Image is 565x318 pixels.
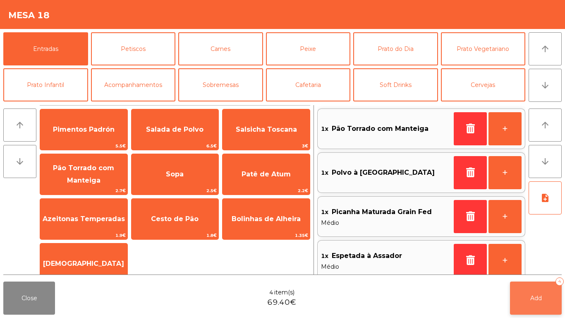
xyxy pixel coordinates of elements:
[321,218,450,227] span: Médio
[529,181,562,214] button: note_add
[332,166,435,179] span: Polvo à [GEOGRAPHIC_DATA]
[242,170,291,178] span: Patê de Atum
[40,187,127,195] span: 2.7€
[266,32,351,65] button: Peixe
[540,80,550,90] i: arrow_downward
[353,68,438,101] button: Soft Drinks
[332,250,402,262] span: Espetada à Assador
[166,170,184,178] span: Sopa
[178,68,263,101] button: Sobremesas
[223,142,310,150] span: 3€
[540,120,550,130] i: arrow_upward
[223,187,310,195] span: 2.2€
[269,288,273,297] span: 4
[441,68,526,101] button: Cervejas
[132,142,219,150] span: 6.5€
[91,32,176,65] button: Petiscos
[236,125,297,133] span: Salsicha Toscana
[510,282,562,315] button: Add4
[540,157,550,166] i: arrow_downward
[540,44,550,54] i: arrow_upward
[267,297,296,308] span: 69.40€
[178,32,263,65] button: Carnes
[529,108,562,142] button: arrow_upward
[321,166,328,179] span: 1x
[488,200,522,233] button: +
[3,145,36,178] button: arrow_downward
[321,250,328,262] span: 1x
[555,277,564,286] div: 4
[529,32,562,65] button: arrow_upward
[151,215,199,223] span: Cesto de Pão
[266,68,351,101] button: Cafetaria
[232,215,301,223] span: Bolinhas de Alheira
[321,123,328,135] span: 1x
[488,112,522,145] button: +
[530,294,542,302] span: Add
[529,69,562,102] button: arrow_downward
[15,120,25,130] i: arrow_upward
[53,164,114,184] span: Pão Torrado com Manteiga
[15,157,25,166] i: arrow_downward
[223,231,310,239] span: 1.35€
[353,32,438,65] button: Prato do Dia
[40,231,127,239] span: 1.9€
[529,145,562,178] button: arrow_downward
[3,68,88,101] button: Prato Infantil
[53,125,115,133] span: Pimentos Padrón
[274,288,294,297] span: item(s)
[321,262,450,271] span: Médio
[441,32,526,65] button: Prato Vegetariano
[8,9,50,22] h4: Mesa 18
[3,282,55,315] button: Close
[43,260,124,267] span: [DEMOGRAPHIC_DATA]
[488,244,522,277] button: +
[146,125,203,133] span: Salada de Polvo
[3,32,88,65] button: Entradas
[91,68,176,101] button: Acompanhamentos
[332,123,429,135] span: Pão Torrado com Manteiga
[540,193,550,203] i: note_add
[132,231,219,239] span: 1.8€
[43,215,125,223] span: Azeitonas Temperadas
[3,108,36,142] button: arrow_upward
[321,206,328,218] span: 1x
[40,142,127,150] span: 5.5€
[132,187,219,195] span: 2.5€
[332,206,432,218] span: Picanha Maturada Grain Fed
[488,156,522,189] button: +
